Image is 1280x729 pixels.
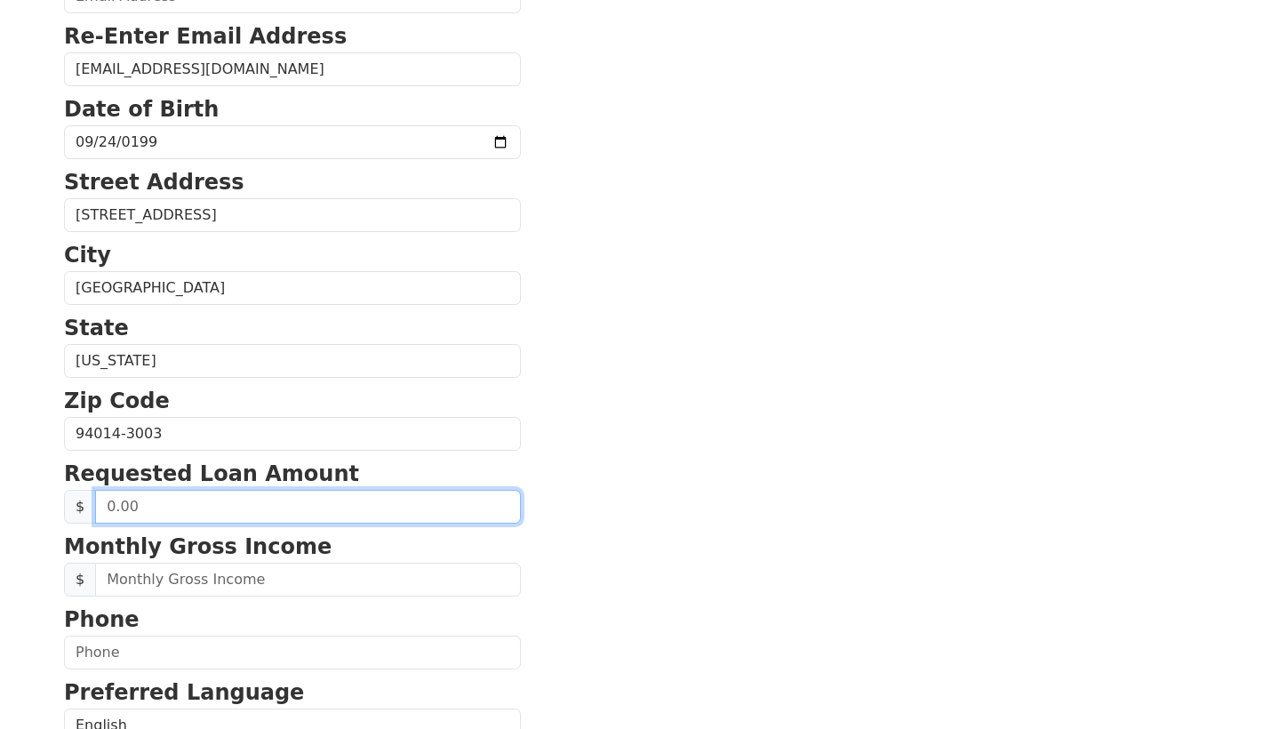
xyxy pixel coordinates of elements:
input: Monthly Gross Income [95,563,521,597]
input: Street Address [64,198,521,232]
input: Re-Enter Email Address [64,52,521,86]
strong: Zip Code [64,389,170,413]
strong: Preferred Language [64,680,304,705]
strong: Re-Enter Email Address [64,24,347,49]
strong: Requested Loan Amount [64,461,359,486]
strong: Date of Birth [64,97,219,122]
strong: City [64,243,111,268]
strong: Phone [64,607,140,632]
strong: State [64,316,129,340]
span: $ [64,563,96,597]
p: Monthly Gross Income [64,531,521,563]
input: 0.00 [95,490,521,524]
span: $ [64,490,96,524]
strong: Street Address [64,170,244,195]
input: Phone [64,636,521,669]
input: City [64,271,521,305]
input: Zip Code [64,417,521,451]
